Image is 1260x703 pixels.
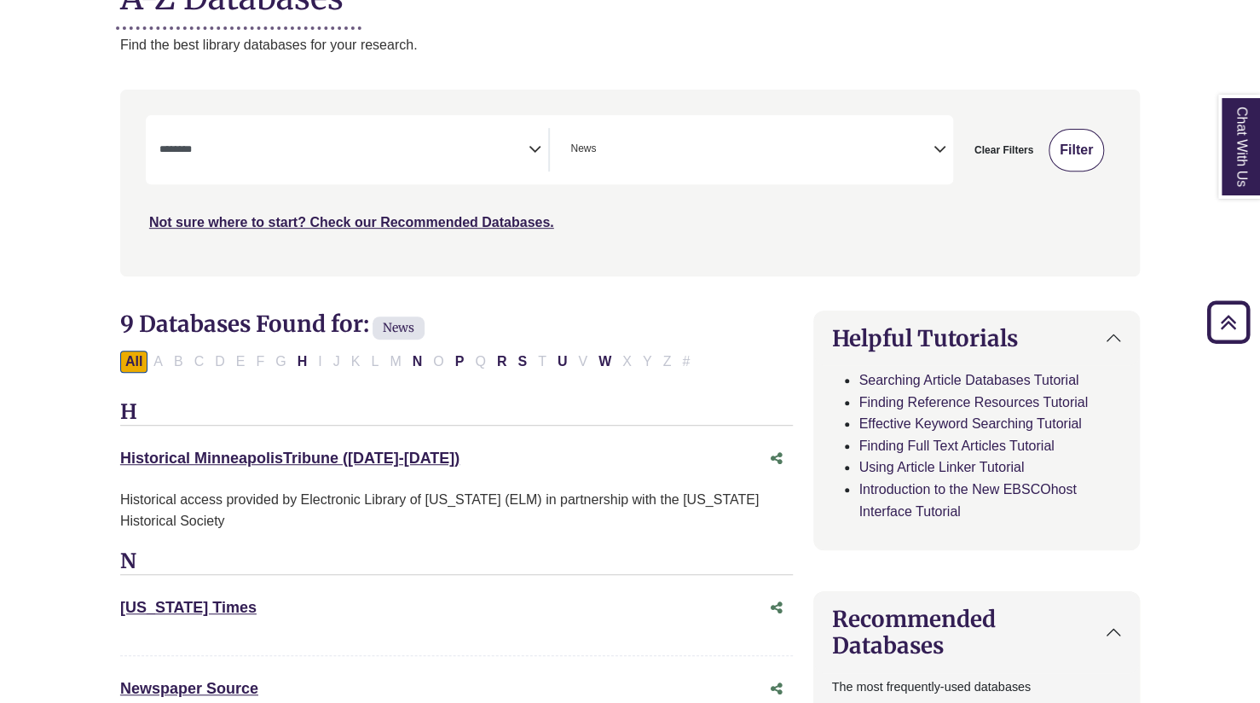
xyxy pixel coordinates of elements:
[814,592,1139,672] button: Recommended Databases
[149,215,554,229] a: Not sure where to start? Check our Recommended Databases.
[120,310,369,338] span: 9 Databases Found for:
[1049,129,1104,171] button: Submit for Search Results
[599,144,607,158] textarea: Search
[759,592,793,625] button: Share this database
[120,489,794,532] div: Historical access provided by Electronic Library of [US_STATE] (ELM) in partnership with the [US_...
[407,351,428,373] button: Filter Results N
[450,351,470,373] button: Filter Results P
[492,351,512,373] button: Filter Results R
[858,373,1078,387] a: Searching Article Databases Tutorial
[120,450,459,467] a: Historical MinneapolisTribune ([DATE]-[DATE])
[120,680,258,697] a: Newspaper Source
[814,311,1139,365] button: Helpful Tutorials
[512,351,532,373] button: Filter Results S
[120,34,1140,56] p: Find the best library databases for your research.
[759,443,793,475] button: Share this database
[858,439,1054,453] a: Finding Full Text Articles Tutorial
[292,351,313,373] button: Filter Results H
[858,460,1024,474] a: Using Article Linker Tutorial
[858,482,1076,519] a: Introduction to the New EBSCOhost Interface Tutorial
[120,353,696,368] div: Alpha-list to filter by first letter of database name
[570,141,596,157] span: News
[1201,311,1256,334] a: Back to Top
[159,144,529,158] textarea: Search
[120,90,1140,276] nav: Search filters
[858,416,1081,431] a: Effective Keyword Searching Tutorial
[593,351,616,373] button: Filter Results W
[120,599,257,616] a: [US_STATE] Times
[120,351,147,373] button: All
[120,400,794,426] h3: H
[831,677,1122,697] p: The most frequently-used databases
[564,141,596,157] li: News
[963,129,1044,171] button: Clear Filters
[858,395,1088,410] a: Finding Reference Resources Tutorial
[373,317,425,340] span: News
[120,549,794,575] h3: N
[552,351,573,373] button: Filter Results U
